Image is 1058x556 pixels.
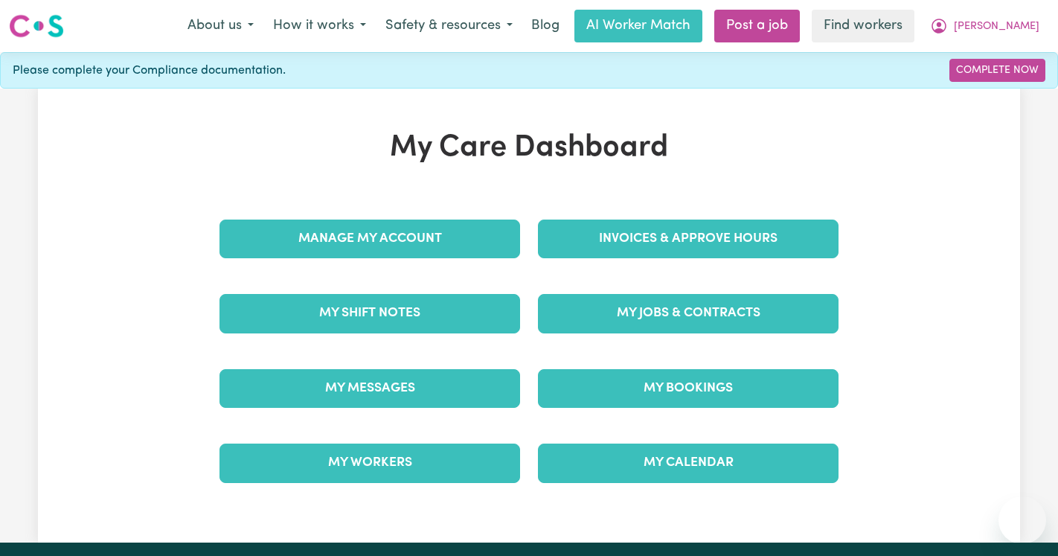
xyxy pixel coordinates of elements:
[219,220,520,258] a: Manage My Account
[9,9,64,43] a: Careseekers logo
[219,369,520,408] a: My Messages
[714,10,800,42] a: Post a job
[920,10,1049,42] button: My Account
[998,496,1046,544] iframe: Button to launch messaging window
[219,444,520,482] a: My Workers
[812,10,914,42] a: Find workers
[538,369,839,408] a: My Bookings
[9,13,64,39] img: Careseekers logo
[574,10,702,42] a: AI Worker Match
[211,130,847,166] h1: My Care Dashboard
[538,294,839,333] a: My Jobs & Contracts
[178,10,263,42] button: About us
[263,10,376,42] button: How it works
[949,59,1045,82] a: Complete Now
[954,19,1039,35] span: [PERSON_NAME]
[538,220,839,258] a: Invoices & Approve Hours
[376,10,522,42] button: Safety & resources
[219,294,520,333] a: My Shift Notes
[538,444,839,482] a: My Calendar
[522,10,568,42] a: Blog
[13,62,286,80] span: Please complete your Compliance documentation.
